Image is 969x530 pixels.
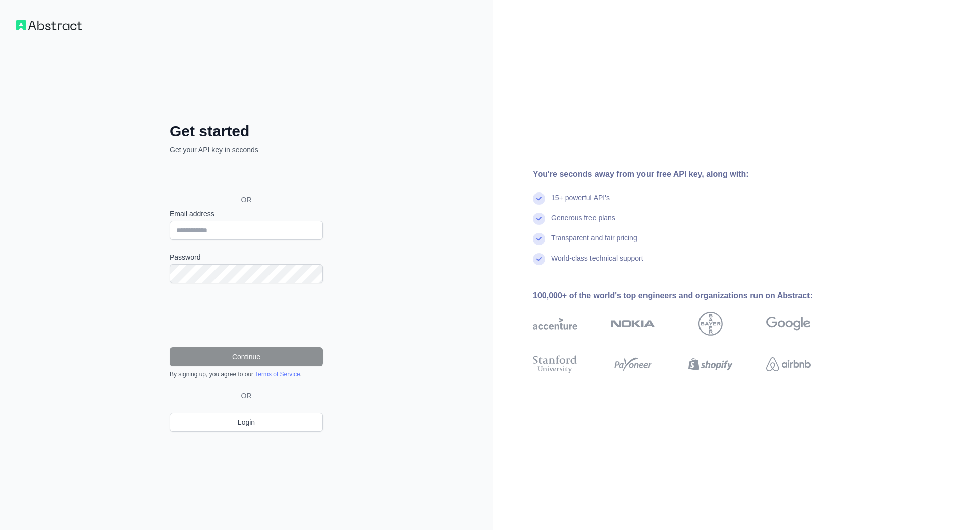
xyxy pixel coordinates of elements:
[170,144,323,155] p: Get your API key in seconds
[170,347,323,366] button: Continue
[170,413,323,432] a: Login
[551,213,615,233] div: Generous free plans
[533,353,577,375] img: stanford university
[170,122,323,140] h2: Get started
[255,371,300,378] a: Terms of Service
[165,166,326,188] iframe: Sign in with Google Button
[170,252,323,262] label: Password
[533,253,545,265] img: check mark
[16,20,82,30] img: Workflow
[170,370,323,378] div: By signing up, you agree to our .
[766,353,811,375] img: airbnb
[533,233,545,245] img: check mark
[170,209,323,219] label: Email address
[551,253,643,273] div: World-class technical support
[533,192,545,205] img: check mark
[533,213,545,225] img: check mark
[533,168,843,180] div: You're seconds away from your free API key, along with:
[611,353,655,375] img: payoneer
[551,192,610,213] div: 15+ powerful API's
[551,233,637,253] div: Transparent and fair pricing
[688,353,733,375] img: shopify
[237,391,256,401] span: OR
[766,312,811,336] img: google
[170,296,323,335] iframe: reCAPTCHA
[533,312,577,336] img: accenture
[611,312,655,336] img: nokia
[233,195,260,205] span: OR
[698,312,723,336] img: bayer
[533,290,843,302] div: 100,000+ of the world's top engineers and organizations run on Abstract:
